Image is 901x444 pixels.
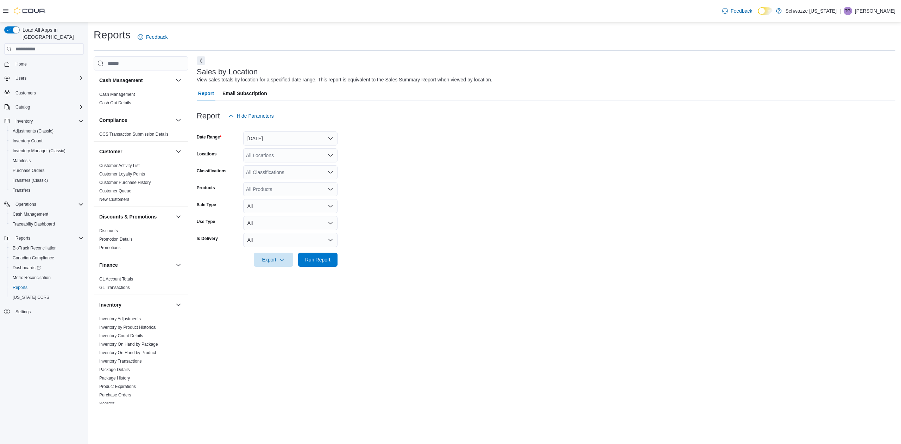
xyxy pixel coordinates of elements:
[99,245,121,251] span: Promotions
[7,156,87,166] button: Manifests
[10,147,68,155] a: Inventory Manager (Classic)
[13,308,33,316] a: Settings
[99,77,143,84] h3: Cash Management
[99,367,130,372] span: Package Details
[13,221,55,227] span: Traceabilty Dashboard
[10,220,84,228] span: Traceabilty Dashboard
[243,216,338,230] button: All
[99,77,173,84] button: Cash Management
[197,68,258,76] h3: Sales by Location
[305,256,330,263] span: Run Report
[99,301,173,308] button: Inventory
[7,175,87,185] button: Transfers (Classic)
[94,227,188,255] div: Discounts & Promotions
[13,60,84,68] span: Home
[7,253,87,263] button: Canadian Compliance
[99,333,143,338] a: Inventory Count Details
[94,28,131,42] h1: Reports
[99,301,121,308] h3: Inventory
[328,153,333,158] button: Open list of options
[10,186,84,195] span: Transfers
[13,285,27,290] span: Reports
[99,261,173,269] button: Finance
[298,253,338,267] button: Run Report
[197,151,217,157] label: Locations
[10,273,53,282] a: Metrc Reconciliation
[243,233,338,247] button: All
[146,33,168,41] span: Feedback
[99,285,130,290] a: GL Transactions
[99,350,156,355] a: Inventory On Hand by Product
[99,341,158,347] span: Inventory On Hand by Package
[13,158,31,164] span: Manifests
[10,254,57,262] a: Canadian Compliance
[13,103,33,111] button: Catalog
[174,76,183,85] button: Cash Management
[174,212,183,221] button: Discounts & Promotions
[1,73,87,83] button: Users
[13,265,41,271] span: Dashboards
[13,168,45,173] span: Purchase Orders
[197,185,215,191] label: Products
[13,200,39,209] button: Operations
[226,109,277,123] button: Hide Parameters
[99,384,136,389] a: Product Expirations
[1,199,87,209] button: Operations
[15,309,31,315] span: Settings
[15,118,33,124] span: Inventory
[99,393,131,397] a: Purchase Orders
[758,7,773,15] input: Dark Mode
[10,127,56,135] a: Adjustments (Classic)
[197,168,227,174] label: Classifications
[13,307,84,316] span: Settings
[99,171,145,177] span: Customer Loyalty Points
[197,112,220,120] h3: Report
[99,392,131,398] span: Purchase Orders
[1,307,87,317] button: Settings
[99,163,140,168] a: Customer Activity List
[174,147,183,156] button: Customer
[13,89,39,97] a: Customers
[99,375,130,381] span: Package History
[13,211,48,217] span: Cash Management
[99,213,173,220] button: Discounts & Promotions
[13,128,53,134] span: Adjustments (Classic)
[99,325,157,330] a: Inventory by Product Historical
[1,59,87,69] button: Home
[197,236,218,241] label: Is Delivery
[13,88,84,97] span: Customers
[258,253,289,267] span: Export
[15,75,26,81] span: Users
[7,243,87,253] button: BioTrack Reconciliation
[10,137,45,145] a: Inventory Count
[14,7,46,14] img: Cova
[99,316,141,321] a: Inventory Adjustments
[99,188,131,194] span: Customer Queue
[20,26,84,41] span: Load All Apps in [GEOGRAPHIC_DATA]
[174,261,183,269] button: Finance
[13,234,84,242] span: Reports
[15,61,27,67] span: Home
[99,277,133,282] a: GL Account Totals
[10,156,84,165] span: Manifests
[855,7,895,15] p: [PERSON_NAME]
[99,401,114,406] a: Reorder
[198,86,214,100] span: Report
[94,161,188,206] div: Customer
[197,56,205,65] button: Next
[7,263,87,273] a: Dashboards
[7,126,87,136] button: Adjustments (Classic)
[7,136,87,146] button: Inventory Count
[99,172,145,177] a: Customer Loyalty Points
[1,102,87,112] button: Catalog
[10,210,84,218] span: Cash Management
[99,213,157,220] h3: Discounts & Promotions
[197,219,215,224] label: Use Type
[839,7,841,15] p: |
[99,189,131,193] a: Customer Queue
[197,134,222,140] label: Date Range
[99,228,118,233] a: Discounts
